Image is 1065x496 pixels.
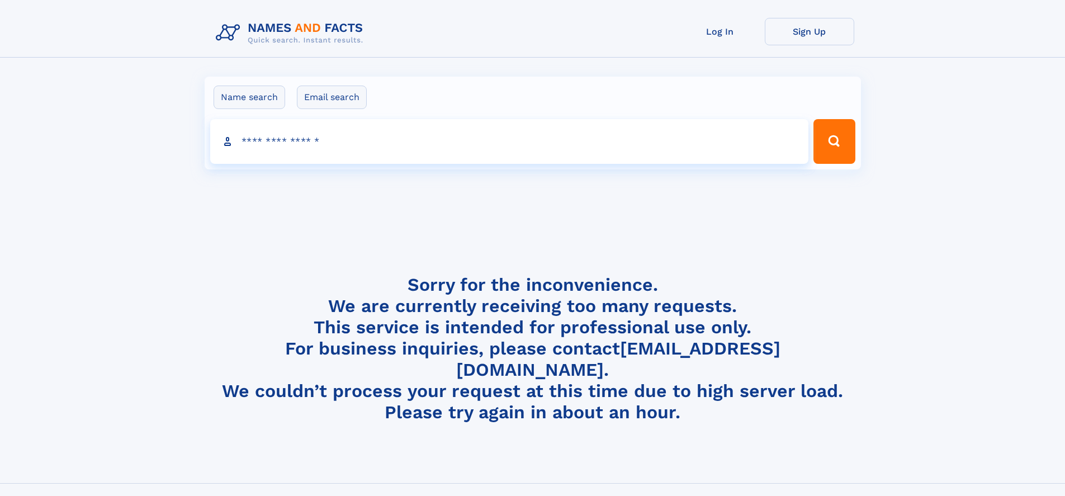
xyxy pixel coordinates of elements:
[675,18,765,45] a: Log In
[211,274,854,423] h4: Sorry for the inconvenience. We are currently receiving too many requests. This service is intend...
[211,18,372,48] img: Logo Names and Facts
[297,86,367,109] label: Email search
[210,119,809,164] input: search input
[456,338,780,380] a: [EMAIL_ADDRESS][DOMAIN_NAME]
[214,86,285,109] label: Name search
[813,119,855,164] button: Search Button
[765,18,854,45] a: Sign Up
